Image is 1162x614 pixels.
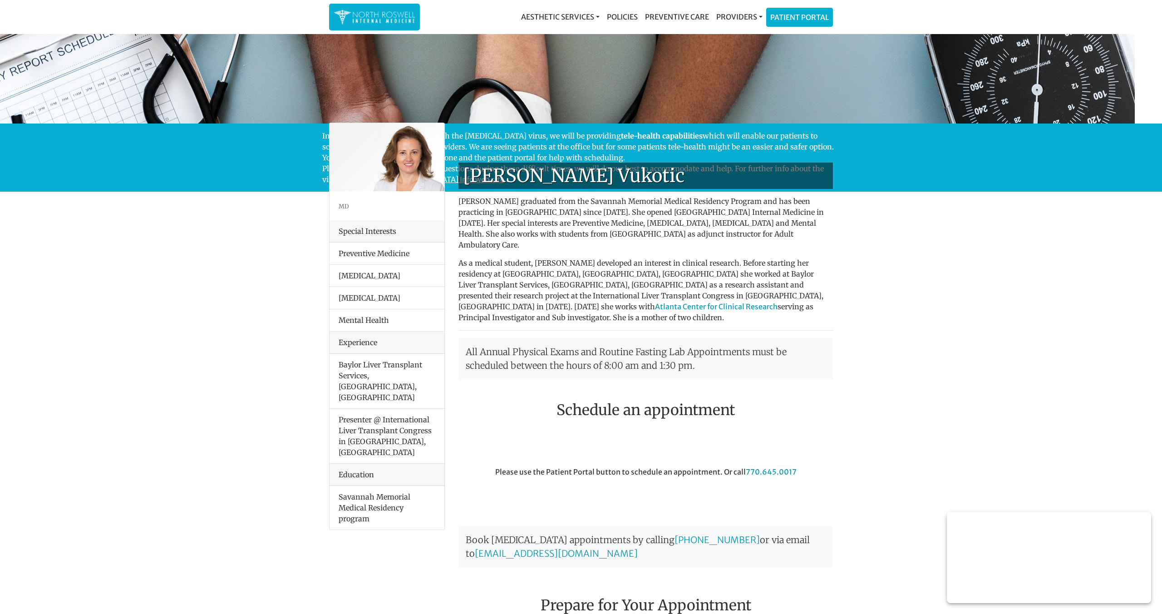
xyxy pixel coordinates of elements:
li: Preventive Medicine [330,243,444,265]
a: Preventive Care [641,8,713,26]
li: Presenter @ International Liver Transplant Congress in [GEOGRAPHIC_DATA], [GEOGRAPHIC_DATA] [330,408,444,464]
li: Savannah Memorial Medical Residency program [330,486,444,530]
a: Policies [603,8,641,26]
img: North Roswell Internal Medicine [334,8,415,26]
h1: [PERSON_NAME] Vukotic [458,163,833,189]
li: Mental Health [330,309,444,332]
a: Providers [713,8,766,26]
p: In light of the present situation with the [MEDICAL_DATA] virus, we will be providing which will ... [322,130,840,185]
p: [PERSON_NAME] graduated from the Savannah Memorial Medical Residency Program and has been practic... [458,196,833,250]
a: [EMAIL_ADDRESS][DOMAIN_NAME] [475,548,638,559]
li: [MEDICAL_DATA] [330,287,444,309]
p: All Annual Physical Exams and Routine Fasting Lab Appointments must be scheduled between the hour... [458,338,833,380]
li: Baylor Liver Transplant Services, [GEOGRAPHIC_DATA], [GEOGRAPHIC_DATA] [330,354,444,409]
a: [PHONE_NUMBER] [675,534,760,545]
a: Patient Portal [767,8,832,26]
li: [MEDICAL_DATA] [330,264,444,287]
div: Special Interests [330,220,444,243]
a: Aesthetic Services [517,8,603,26]
h2: Schedule an appointment [458,401,833,419]
img: Dr. Goga Vukotis [330,123,444,191]
small: MD [339,203,349,210]
a: Atlanta Center for Clinical Research [655,302,778,311]
a: 770.645.0017 [746,467,797,476]
div: Please use the Patient Portal button to schedule an appointment. Or call [452,466,840,517]
div: Experience [330,332,444,354]
div: Education [330,464,444,486]
b: tele-health capabilities [621,131,703,140]
p: As a medical student, [PERSON_NAME] developed an interest in clinical research. Before starting h... [458,257,833,323]
p: Book [MEDICAL_DATA] appointments by calling or via email to [458,526,833,568]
